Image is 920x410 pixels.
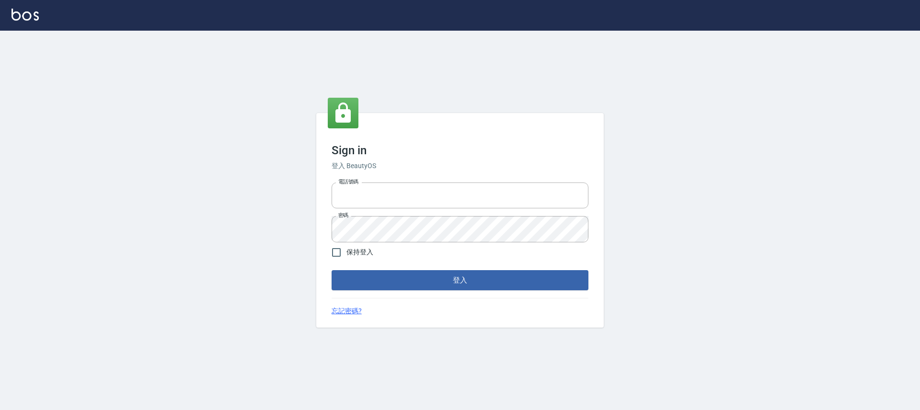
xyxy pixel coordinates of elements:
[338,212,348,219] label: 密碼
[332,306,362,316] a: 忘記密碼?
[338,178,358,185] label: 電話號碼
[11,9,39,21] img: Logo
[332,270,588,290] button: 登入
[332,161,588,171] h6: 登入 BeautyOS
[332,144,588,157] h3: Sign in
[346,247,373,257] span: 保持登入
